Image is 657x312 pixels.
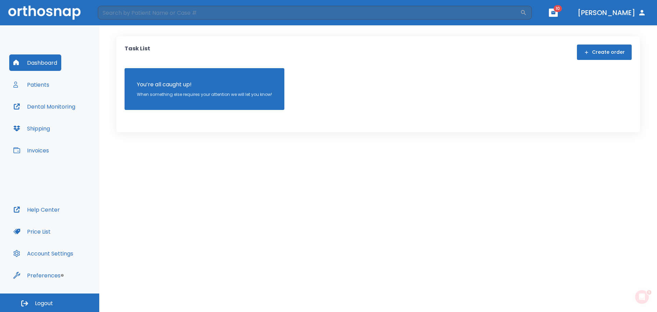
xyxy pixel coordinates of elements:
[648,289,653,294] span: 1
[9,98,79,115] button: Dental Monitoring
[634,289,650,305] iframe: Intercom live chat
[137,80,272,89] p: You’re all caught up!
[125,45,150,60] p: Task List
[98,6,520,20] input: Search by Patient Name or Case #
[9,120,54,137] button: Shipping
[9,267,65,284] button: Preferences
[9,201,64,218] button: Help Center
[9,223,55,240] button: Price List
[575,7,649,19] button: [PERSON_NAME]
[9,142,53,159] button: Invoices
[577,45,632,60] button: Create order
[9,245,77,262] button: Account Settings
[554,5,562,12] span: 10
[35,300,53,307] span: Logout
[59,272,65,278] div: Tooltip anchor
[137,91,272,98] p: When something else requires your attention we will let you know!
[9,76,53,93] button: Patients
[9,54,61,71] button: Dashboard
[8,5,81,20] img: Orthosnap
